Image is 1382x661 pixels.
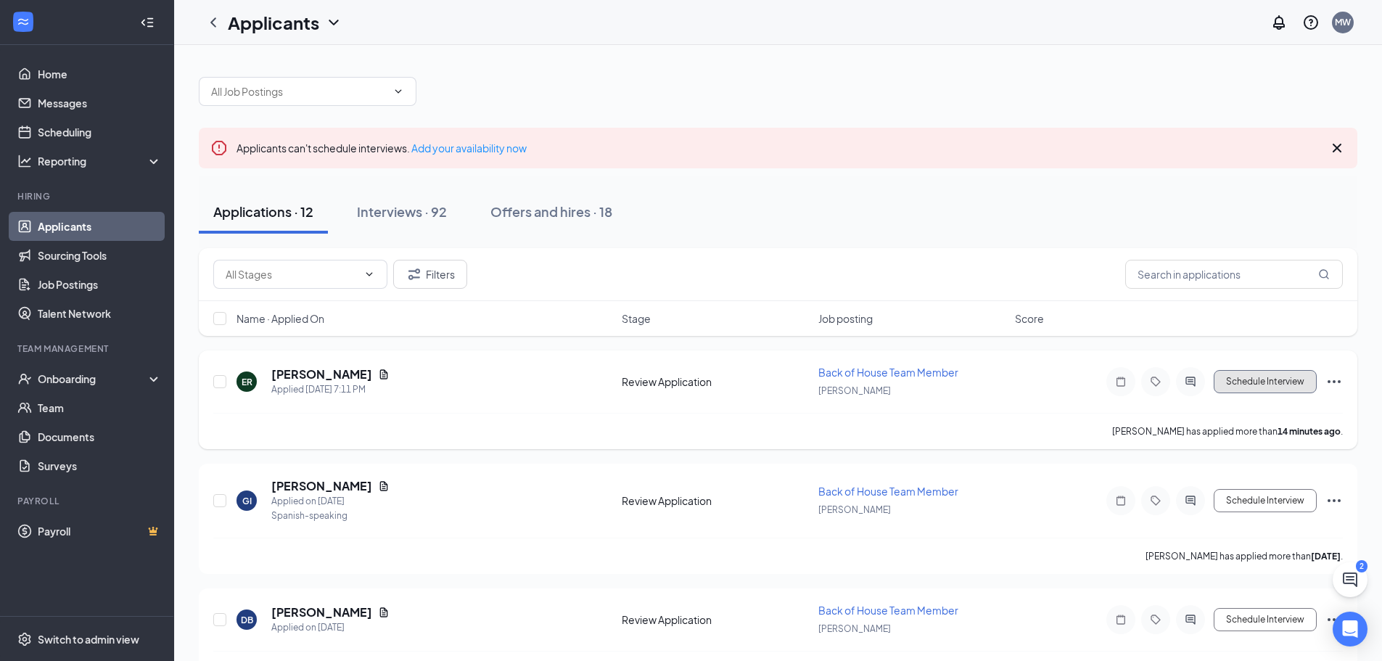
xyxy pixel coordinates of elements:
[271,509,390,523] div: Spanish-speaking
[38,393,162,422] a: Team
[242,376,252,388] div: ER
[1112,376,1130,387] svg: Note
[818,604,958,617] span: Back of House Team Member
[38,241,162,270] a: Sourcing Tools
[393,260,467,289] button: Filter Filters
[622,612,810,627] div: Review Application
[622,493,810,508] div: Review Application
[205,14,222,31] svg: ChevronLeft
[1302,14,1320,31] svg: QuestionInfo
[38,154,163,168] div: Reporting
[271,478,372,494] h5: [PERSON_NAME]
[325,14,342,31] svg: ChevronDown
[17,632,32,646] svg: Settings
[363,268,375,280] svg: ChevronDown
[1318,268,1330,280] svg: MagnifyingGlass
[211,83,387,99] input: All Job Postings
[1278,426,1341,437] b: 14 minutes ago
[1328,139,1346,157] svg: Cross
[378,369,390,380] svg: Document
[16,15,30,29] svg: WorkstreamLogo
[38,371,149,386] div: Onboarding
[1341,571,1359,588] svg: ChatActive
[17,190,159,202] div: Hiring
[38,59,162,89] a: Home
[1147,495,1164,506] svg: Tag
[818,385,891,396] span: [PERSON_NAME]
[38,422,162,451] a: Documents
[228,10,319,35] h1: Applicants
[1015,311,1044,326] span: Score
[378,480,390,492] svg: Document
[226,266,358,282] input: All Stages
[1214,489,1317,512] button: Schedule Interview
[490,202,612,221] div: Offers and hires · 18
[1311,551,1341,562] b: [DATE]
[38,212,162,241] a: Applicants
[1270,14,1288,31] svg: Notifications
[210,139,228,157] svg: Error
[271,366,372,382] h5: [PERSON_NAME]
[1335,16,1351,28] div: MW
[357,202,447,221] div: Interviews · 92
[1333,612,1367,646] div: Open Intercom Messenger
[1112,495,1130,506] svg: Note
[242,495,252,507] div: GI
[818,366,958,379] span: Back of House Team Member
[38,270,162,299] a: Job Postings
[622,311,651,326] span: Stage
[1214,370,1317,393] button: Schedule Interview
[1182,495,1199,506] svg: ActiveChat
[38,632,139,646] div: Switch to admin view
[1182,614,1199,625] svg: ActiveChat
[818,623,891,634] span: [PERSON_NAME]
[622,374,810,389] div: Review Application
[140,15,155,30] svg: Collapse
[818,485,958,498] span: Back of House Team Member
[38,451,162,480] a: Surveys
[1214,608,1317,631] button: Schedule Interview
[17,154,32,168] svg: Analysis
[1125,260,1343,289] input: Search in applications
[271,604,372,620] h5: [PERSON_NAME]
[1146,550,1343,562] p: [PERSON_NAME] has applied more than .
[1325,611,1343,628] svg: Ellipses
[1147,376,1164,387] svg: Tag
[17,342,159,355] div: Team Management
[241,614,253,626] div: DB
[38,517,162,546] a: PayrollCrown
[271,494,390,509] div: Applied on [DATE]
[818,311,873,326] span: Job posting
[818,504,891,515] span: [PERSON_NAME]
[271,382,390,397] div: Applied [DATE] 7:11 PM
[1356,560,1367,572] div: 2
[17,371,32,386] svg: UserCheck
[236,141,527,155] span: Applicants can't schedule interviews.
[1112,614,1130,625] svg: Note
[406,266,423,283] svg: Filter
[236,311,324,326] span: Name · Applied On
[392,86,404,97] svg: ChevronDown
[38,299,162,328] a: Talent Network
[1325,373,1343,390] svg: Ellipses
[1325,492,1343,509] svg: Ellipses
[38,118,162,147] a: Scheduling
[38,89,162,118] a: Messages
[378,607,390,618] svg: Document
[1147,614,1164,625] svg: Tag
[17,495,159,507] div: Payroll
[1112,425,1343,438] p: [PERSON_NAME] has applied more than .
[1333,562,1367,597] button: ChatActive
[1182,376,1199,387] svg: ActiveChat
[411,141,527,155] a: Add your availability now
[271,620,390,635] div: Applied on [DATE]
[213,202,313,221] div: Applications · 12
